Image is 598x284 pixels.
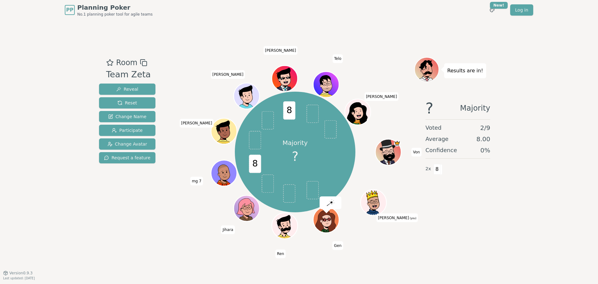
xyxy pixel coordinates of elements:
span: Click to change your name [190,176,203,185]
span: 8 [434,164,441,175]
span: Planning Poker [77,3,153,12]
span: 2 / 9 [480,123,490,132]
img: reveal [327,200,334,206]
button: Change Name [99,111,155,122]
span: Change Name [108,113,146,120]
button: New! [486,4,498,16]
span: Voted [425,123,442,132]
span: Request a feature [104,155,150,161]
a: Log in [510,4,533,16]
span: Confidence [425,146,457,155]
span: ? [292,147,298,166]
div: Team Zeta [106,68,151,81]
span: Participate [112,127,143,133]
span: Average [425,135,448,143]
button: Request a feature [99,152,155,163]
span: Click to change your name [275,249,286,258]
button: Version0.9.3 [3,271,33,276]
span: (you) [409,217,416,219]
span: 8.00 [476,135,490,143]
p: Results are in! [447,66,483,75]
p: Majority [282,138,308,147]
button: Change Avatar [99,138,155,150]
span: Click to change your name [364,92,399,101]
span: Reveal [116,86,138,92]
span: Version 0.9.3 [9,271,33,276]
button: Click to change your avatar [361,190,386,214]
span: Change Avatar [107,141,147,147]
a: PPPlanning PokerNo.1 planning poker tool for agile teams [65,3,153,17]
button: Participate [99,125,155,136]
span: Click to change your name [179,119,214,128]
span: Reset [117,100,137,106]
span: 2 x [425,166,431,172]
span: Room [116,57,137,68]
span: No.1 planning poker tool for agile teams [77,12,153,17]
button: Reset [99,97,155,108]
span: PP [66,6,73,14]
span: 8 [283,101,295,120]
span: 0 % [480,146,490,155]
span: Majority [460,101,490,116]
span: Click to change your name [211,70,245,79]
button: Reveal [99,84,155,95]
span: Last updated: [DATE] [3,277,35,280]
span: Click to change your name [377,213,418,222]
span: Click to change your name [333,54,343,63]
span: Click to change your name [411,148,421,156]
span: Click to change your name [263,46,298,55]
button: Add as favourite [106,57,114,68]
span: ? [425,101,433,116]
span: Click to change your name [332,241,343,250]
div: New! [490,2,508,9]
span: 8 [249,155,261,173]
span: Click to change your name [221,225,235,234]
span: Von is the host [394,140,400,147]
